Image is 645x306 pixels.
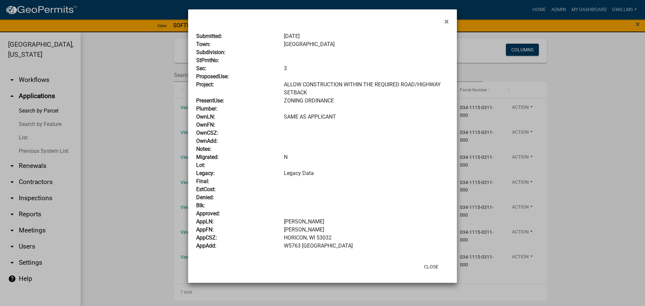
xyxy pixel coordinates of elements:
b: AppLN: [196,218,214,225]
b: Project: [196,81,214,88]
b: Blk: [196,202,205,209]
b: Migrated: [196,154,219,160]
div: ZONING ORDINANCE [279,97,454,105]
b: StPmtNo: [196,57,219,63]
span: × [444,17,449,26]
b: EstCost: [196,186,216,192]
b: AppCSZ: [196,234,217,241]
b: OwnAdd: [196,138,218,144]
b: OwnFN: [196,122,215,128]
b: PresentUse: [196,97,224,104]
b: Submitted: [196,33,222,39]
div: Legacy Data [279,169,454,177]
b: AppAdd: [196,243,216,249]
div: HORICON, WI 53032 [279,234,454,242]
div: ALLOW CONSTRUCTION WITHIN THE REQUIRED ROAD/HIGHWAY SETBACK [279,81,454,97]
div: [DATE] [279,32,454,40]
div: W5763 [GEOGRAPHIC_DATA] [279,242,454,250]
b: Denied: [196,194,214,201]
b: OwnLN: [196,114,215,120]
div: [GEOGRAPHIC_DATA] [279,40,454,48]
b: ProposedUse: [196,73,229,80]
div: [PERSON_NAME] [279,218,454,226]
button: Close [439,12,454,31]
b: Notes: [196,146,211,152]
div: 3 [279,64,454,73]
b: Final: [196,178,209,184]
b: Legacy: [196,170,215,176]
div: [PERSON_NAME] [279,226,454,234]
b: AppFN: [196,226,214,233]
b: Lot: [196,162,205,168]
b: Approved: [196,210,220,217]
b: Subdivision: [196,49,225,55]
b: Plumber: [196,105,217,112]
div: N [279,153,454,161]
div: SAME AS APPLICANT [279,113,454,121]
b: Sec: [196,65,206,72]
b: OwnCSZ: [196,130,218,136]
b: Town: [196,41,211,47]
button: Close [419,261,444,273]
